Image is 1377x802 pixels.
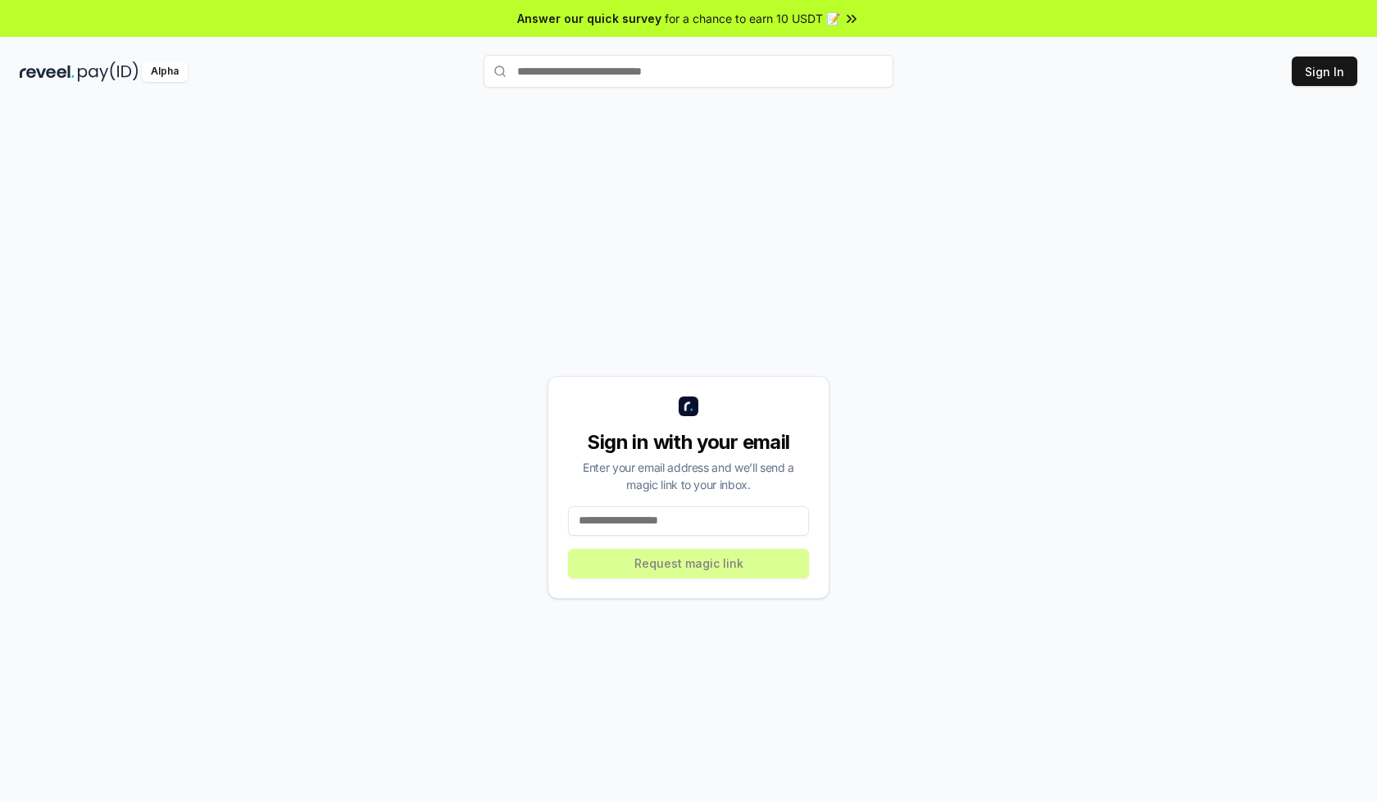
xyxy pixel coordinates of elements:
[78,61,139,82] img: pay_id
[665,10,840,27] span: for a chance to earn 10 USDT 📝
[142,61,188,82] div: Alpha
[517,10,661,27] span: Answer our quick survey
[568,429,809,455] div: Sign in with your email
[1292,57,1357,86] button: Sign In
[679,396,698,416] img: logo_small
[20,61,75,82] img: reveel_dark
[568,459,809,493] div: Enter your email address and we’ll send a magic link to your inbox.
